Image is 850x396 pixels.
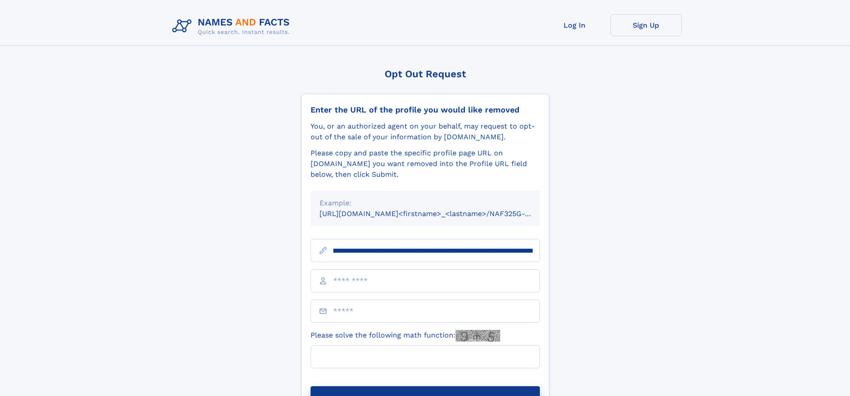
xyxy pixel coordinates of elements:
[319,198,531,208] div: Example:
[319,209,557,218] small: [URL][DOMAIN_NAME]<firstname>_<lastname>/NAF325G-xxxxxxxx
[610,14,682,36] a: Sign Up
[311,121,540,142] div: You, or an authorized agent on your behalf, may request to opt-out of the sale of your informatio...
[539,14,610,36] a: Log In
[311,148,540,180] div: Please copy and paste the specific profile page URL on [DOMAIN_NAME] you want removed into the Pr...
[169,14,297,38] img: Logo Names and Facts
[311,105,540,115] div: Enter the URL of the profile you would like removed
[311,330,500,342] label: Please solve the following math function:
[301,68,549,79] div: Opt Out Request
